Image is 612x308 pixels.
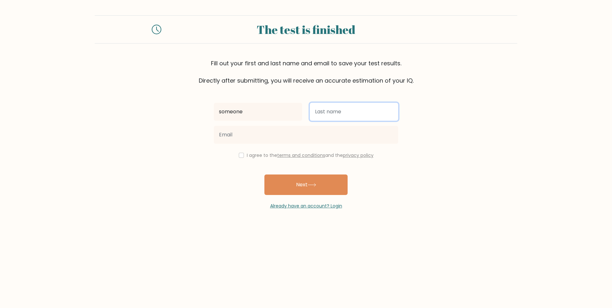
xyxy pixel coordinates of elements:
a: Already have an account? Login [270,203,342,209]
div: Fill out your first and last name and email to save your test results. Directly after submitting,... [95,59,517,85]
input: First name [214,103,302,121]
a: privacy policy [343,152,374,158]
input: Email [214,126,398,144]
button: Next [264,174,348,195]
div: The test is finished [169,21,443,38]
label: I agree to the and the [247,152,374,158]
input: Last name [310,103,398,121]
a: terms and conditions [277,152,325,158]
